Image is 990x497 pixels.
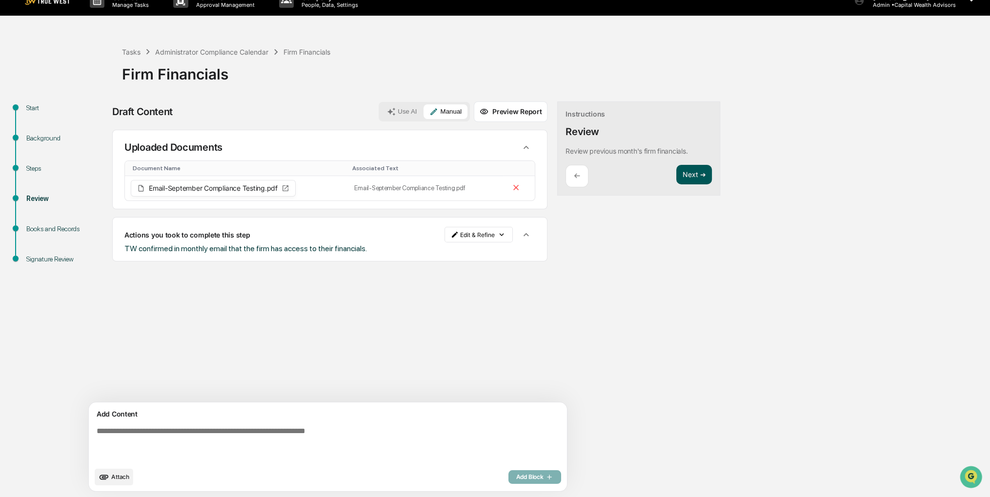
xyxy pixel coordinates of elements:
p: Review previous month's firm financials. [566,147,687,155]
img: 8933085812038_c878075ebb4cc5468115_72.jpg [20,74,38,92]
p: ← [574,171,580,180]
div: 🗄️ [71,174,79,181]
div: Firm Financials [122,58,985,83]
div: Past conversations [10,108,65,116]
button: Use AI [381,104,423,119]
div: Tasks [122,48,141,56]
p: How can we help? [10,20,178,36]
div: Books and Records [26,224,106,234]
div: Background [26,133,106,143]
span: Attach [111,473,129,480]
div: Review [26,194,106,204]
p: Approval Management [188,1,260,8]
span: [DATE] [86,132,106,140]
div: We're available if you need us! [44,84,134,92]
button: Edit & Refine [444,227,513,242]
button: Preview Report [474,101,547,122]
div: 🖐️ [10,174,18,181]
button: See all [151,106,178,118]
iframe: Open customer support [959,465,985,491]
span: TW confirmed in monthly email that the firm has access to their financials. [124,244,367,253]
span: Pylon [97,215,118,222]
div: Review [566,126,599,138]
button: upload document [95,469,133,485]
div: Firm Financials [283,48,330,56]
td: Email-September Compliance Testing.pdf [348,176,504,200]
img: 1746055101610-c473b297-6a78-478c-a979-82029cc54cd1 [10,74,27,92]
div: Start new chat [44,74,160,84]
span: [PERSON_NAME] [30,132,79,140]
p: Admin • Capital Wealth Advisors [865,1,955,8]
a: 🖐️Preclearance [6,169,67,186]
p: Manage Tasks [104,1,154,8]
div: Add Content [95,408,561,420]
button: Next ➔ [676,165,712,185]
div: Steps [26,163,106,174]
div: Draft Content [112,106,173,118]
p: Actions you took to complete this step [124,231,250,239]
img: Sigrid Alegria [10,123,25,139]
span: • [81,132,84,140]
button: Remove file [509,181,523,196]
span: Attestations [81,173,121,182]
div: Start [26,103,106,113]
a: 🔎Data Lookup [6,187,65,205]
p: Uploaded Documents [124,141,222,153]
div: Signature Review [26,254,106,264]
button: Start new chat [166,77,178,89]
div: Toggle SortBy [352,165,500,172]
p: People, Data, Settings [294,1,363,8]
span: Email-September Compliance Testing.pdf [149,185,278,192]
button: Manual [424,104,467,119]
div: Instructions [566,110,605,118]
div: 🔎 [10,192,18,200]
span: Preclearance [20,173,63,182]
a: Powered byPylon [69,215,118,222]
div: Toggle SortBy [133,165,344,172]
div: Administrator Compliance Calendar [155,48,268,56]
a: 🗄️Attestations [67,169,125,186]
span: Data Lookup [20,191,61,201]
